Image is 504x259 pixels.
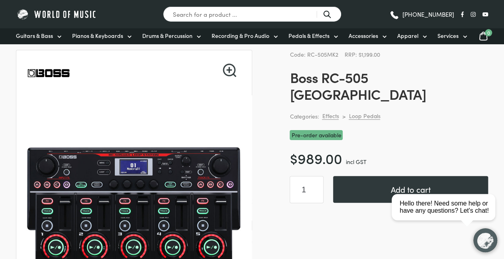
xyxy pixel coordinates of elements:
span: Pianos & Keyboards [72,32,123,40]
img: Boss [26,50,71,96]
a: [PHONE_NUMBER] [389,8,454,20]
h1: Boss RC-505 [GEOGRAPHIC_DATA] [290,69,488,102]
span: Accessories [349,32,378,40]
img: World of Music [16,8,98,20]
bdi: 989.00 [290,148,342,168]
span: Pedals & Effects [288,32,329,40]
button: Add to cart [333,176,488,203]
span: Guitars & Bass [16,32,53,40]
span: $ [290,148,297,168]
iframe: PayPal [290,213,488,254]
span: Services [437,32,459,40]
iframe: Chat with our support team [388,171,504,259]
span: Categories: [290,112,319,121]
span: Code: RC-505MK2 [290,50,338,58]
a: Effects [322,112,339,120]
span: Recording & Pro Audio [212,32,269,40]
span: incl GST [345,158,366,166]
div: > [342,113,345,120]
span: Drums & Percussion [142,32,192,40]
input: Search for a product ... [163,6,341,22]
input: Product quantity [290,176,324,203]
span: Pre-order available [290,130,343,140]
span: Apparel [397,32,418,40]
span: [PHONE_NUMBER] [402,11,454,17]
a: View full-screen image gallery [223,63,236,77]
span: 0 [485,29,492,36]
a: Loop Pedals [349,112,380,120]
span: RRP: $1,199.00 [344,50,380,58]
